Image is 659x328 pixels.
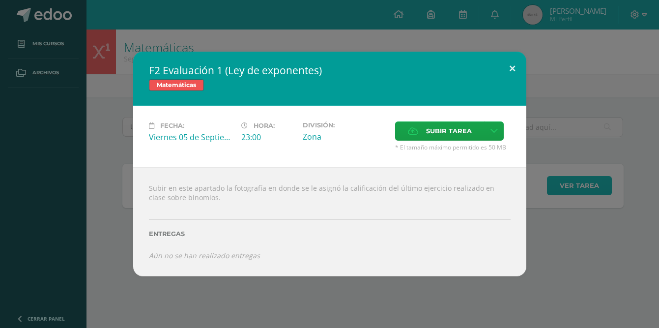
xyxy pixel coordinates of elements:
[160,122,184,129] span: Fecha:
[303,131,387,142] div: Zona
[241,132,295,143] div: 23:00
[303,121,387,129] label: División:
[133,167,526,276] div: Subir en este apartado la fotografía en donde se le asignó la calificación del último ejercicio r...
[426,122,472,140] span: Subir tarea
[498,52,526,85] button: Close (Esc)
[149,79,204,91] span: Matemáticas
[149,132,233,143] div: Viernes 05 de Septiembre
[149,230,511,238] label: Entregas
[149,251,260,260] i: Aún no se han realizado entregas
[395,143,511,151] span: * El tamaño máximo permitido es 50 MB
[254,122,275,129] span: Hora:
[149,63,511,77] h2: F2 Evaluación 1 (Ley de exponentes)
